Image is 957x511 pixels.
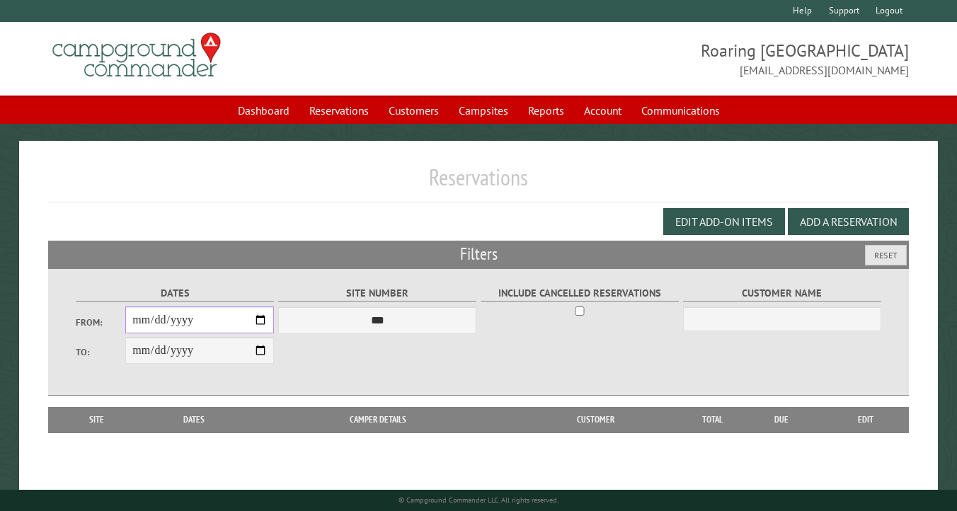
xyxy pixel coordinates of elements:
[663,208,785,235] button: Edit Add-on Items
[399,495,558,505] small: © Campground Commander LLC. All rights reserved.
[478,39,909,79] span: Roaring [GEOGRAPHIC_DATA] [EMAIL_ADDRESS][DOMAIN_NAME]
[575,97,630,124] a: Account
[380,97,447,124] a: Customers
[683,285,881,302] label: Customer Name
[55,407,139,432] th: Site
[788,208,909,235] button: Add a Reservation
[520,97,573,124] a: Reports
[76,316,125,329] label: From:
[249,407,506,432] th: Camper Details
[507,407,684,432] th: Customer
[278,285,476,302] label: Site Number
[741,407,823,432] th: Due
[865,245,907,265] button: Reset
[684,407,741,432] th: Total
[76,345,125,359] label: To:
[481,285,679,302] label: Include Cancelled Reservations
[633,97,728,124] a: Communications
[301,97,377,124] a: Reservations
[450,97,517,124] a: Campsites
[48,28,225,83] img: Campground Commander
[822,407,909,432] th: Edit
[139,407,249,432] th: Dates
[229,97,298,124] a: Dashboard
[48,163,910,202] h1: Reservations
[76,285,274,302] label: Dates
[48,241,910,268] h2: Filters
